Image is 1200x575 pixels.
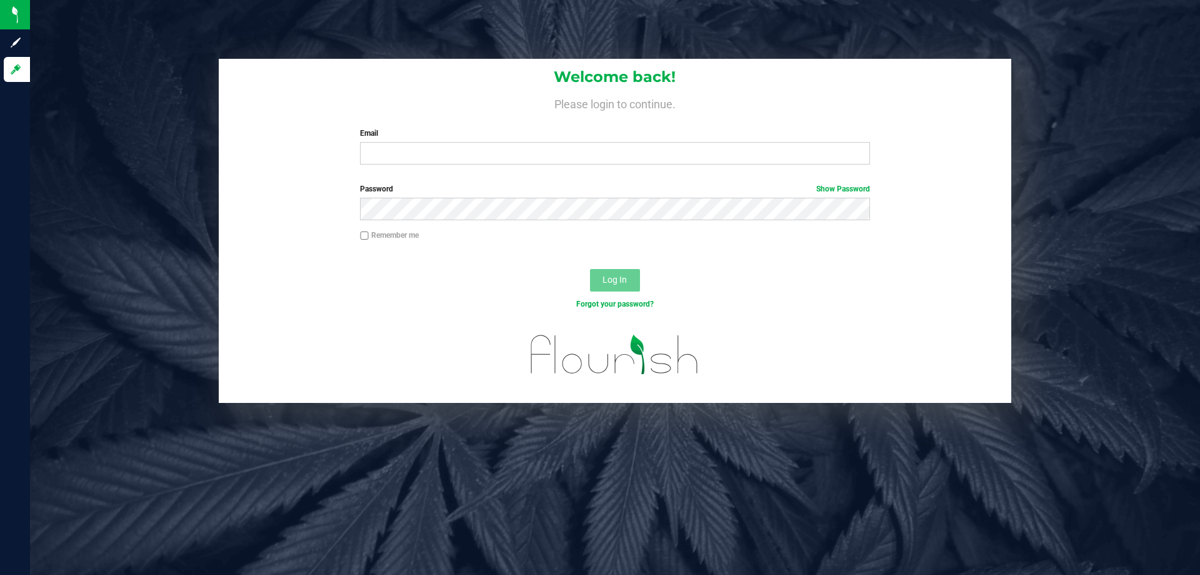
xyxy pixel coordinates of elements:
[576,300,654,308] a: Forgot your password?
[219,95,1011,110] h4: Please login to continue.
[516,323,714,387] img: flourish_logo.svg
[360,185,393,193] span: Password
[219,69,1011,85] h1: Welcome back!
[360,232,369,240] input: Remember me
[9,36,22,49] inline-svg: Sign up
[816,185,870,193] a: Show Password
[9,63,22,76] inline-svg: Log in
[590,269,640,292] button: Log In
[360,128,869,139] label: Email
[602,275,627,285] span: Log In
[360,230,419,241] label: Remember me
